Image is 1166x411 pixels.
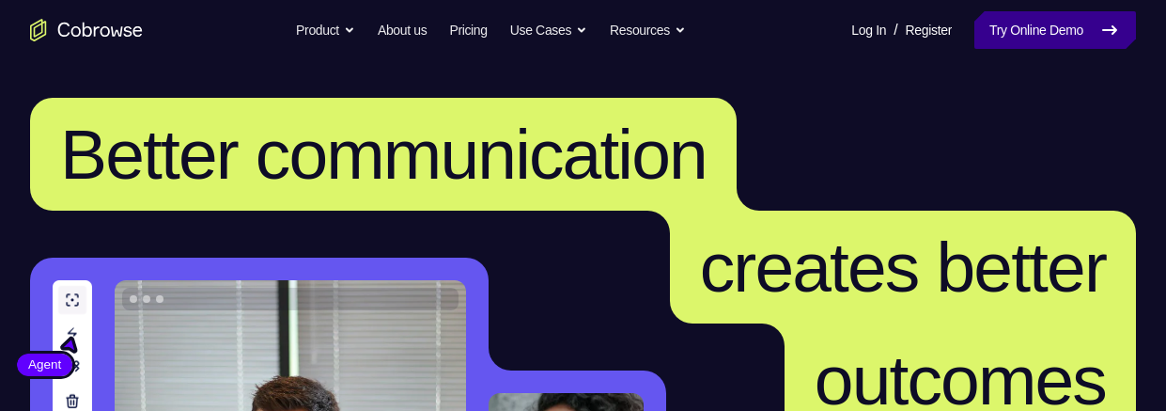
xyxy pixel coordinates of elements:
a: Try Online Demo [974,11,1136,49]
button: Use Cases [510,11,587,49]
a: Pricing [449,11,487,49]
a: Go to the home page [30,19,143,41]
a: About us [378,11,427,49]
button: Resources [610,11,686,49]
button: Product [296,11,355,49]
span: / [894,19,897,41]
a: Register [906,11,952,49]
span: Better communication [60,115,707,194]
span: creates better [700,228,1106,307]
a: Log In [851,11,886,49]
